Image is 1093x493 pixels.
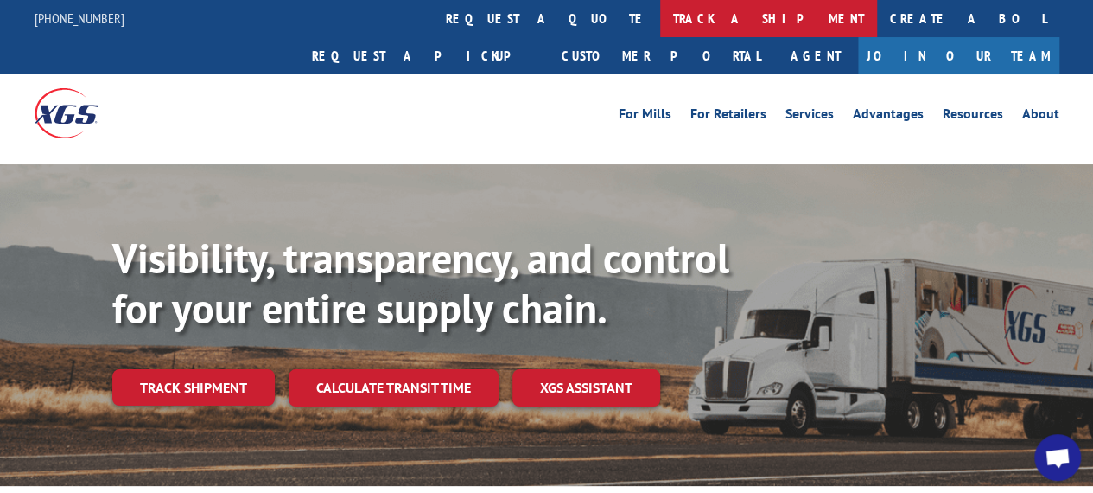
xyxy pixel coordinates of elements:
[35,10,124,27] a: [PHONE_NUMBER]
[549,37,773,74] a: Customer Portal
[690,107,766,126] a: For Retailers
[112,231,729,335] b: Visibility, transparency, and control for your entire supply chain.
[943,107,1003,126] a: Resources
[619,107,671,126] a: For Mills
[512,369,660,407] a: XGS ASSISTANT
[773,37,858,74] a: Agent
[299,37,549,74] a: Request a pickup
[785,107,834,126] a: Services
[853,107,924,126] a: Advantages
[289,369,499,407] a: Calculate transit time
[112,369,275,406] a: Track shipment
[1022,107,1059,126] a: About
[858,37,1059,74] a: Join Our Team
[1034,434,1081,481] div: Open chat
